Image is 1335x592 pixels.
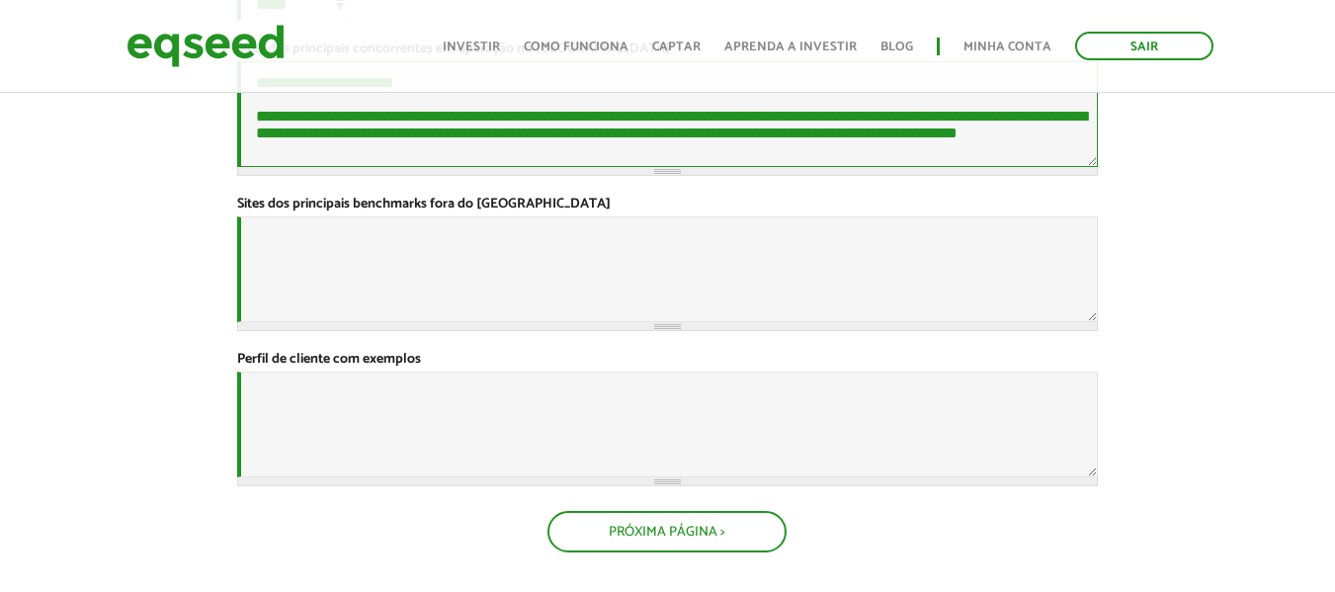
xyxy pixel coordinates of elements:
a: Blog [880,41,913,53]
label: Perfil de cliente com exemplos [237,353,421,367]
img: EqSeed [126,20,285,72]
a: Sair [1075,32,1213,60]
button: Próxima Página > [547,511,787,552]
a: Como funciona [524,41,628,53]
a: Minha conta [963,41,1051,53]
a: Captar [652,41,701,53]
a: Investir [443,41,500,53]
a: Aprenda a investir [724,41,857,53]
label: Sites dos principais benchmarks fora do [GEOGRAPHIC_DATA] [237,198,611,211]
